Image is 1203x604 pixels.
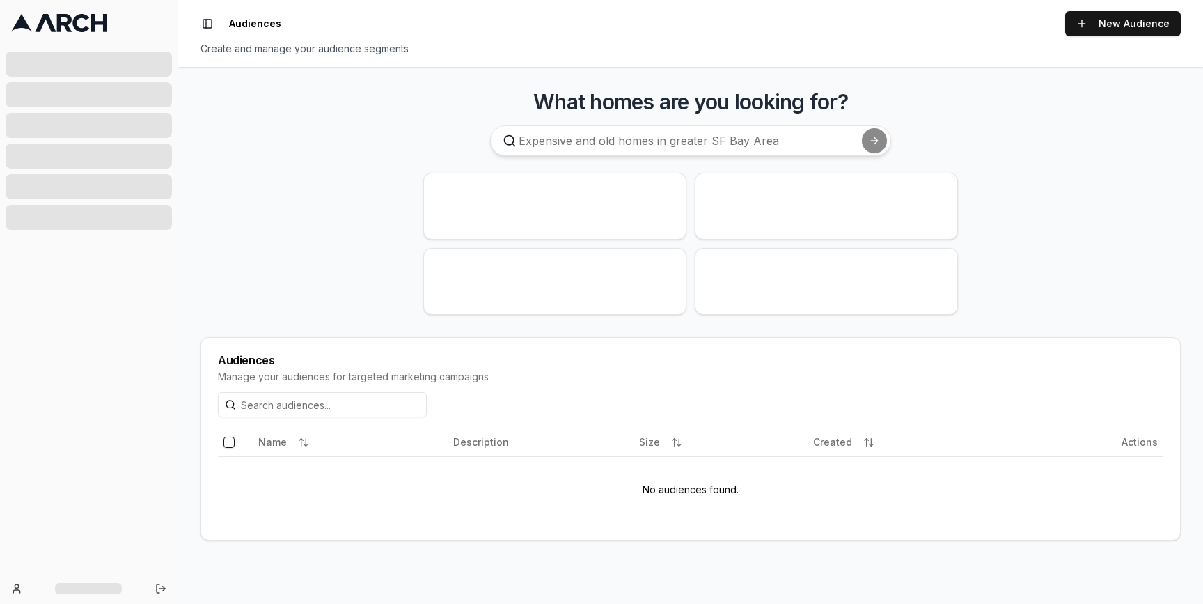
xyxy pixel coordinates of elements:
div: Manage your audiences for targeted marketing campaigns [218,370,1163,384]
h3: What homes are you looking for? [200,89,1181,114]
span: Audiences [229,17,281,31]
div: Size [639,431,802,454]
div: Create and manage your audience segments [200,42,1181,56]
td: No audiences found. [218,456,1163,523]
nav: breadcrumb [229,17,281,31]
input: Expensive and old homes in greater SF Bay Area [490,125,891,156]
div: Created [813,431,1026,454]
div: Name [258,431,442,454]
button: Log out [151,579,171,598]
div: Audiences [218,355,1163,366]
th: Actions [1032,428,1163,456]
a: New Audience [1065,11,1181,36]
th: Description [448,428,634,456]
input: Search audiences... [218,392,427,417]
